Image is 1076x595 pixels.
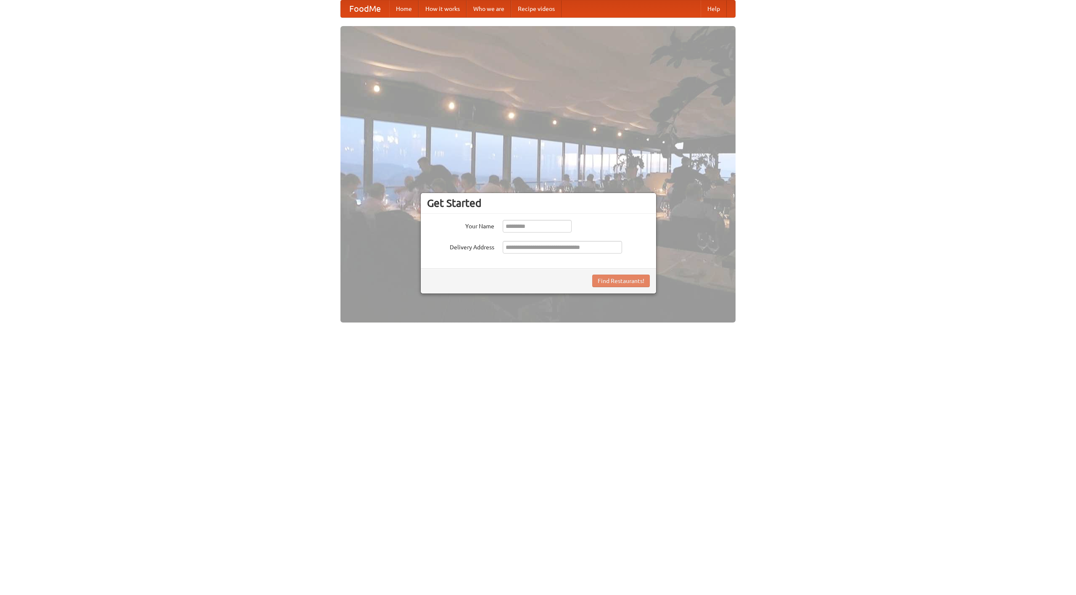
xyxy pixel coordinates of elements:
a: Home [389,0,419,17]
a: Help [701,0,727,17]
label: Your Name [427,220,494,230]
a: Who we are [467,0,511,17]
h3: Get Started [427,197,650,209]
a: Recipe videos [511,0,562,17]
a: FoodMe [341,0,389,17]
a: How it works [419,0,467,17]
button: Find Restaurants! [592,275,650,287]
label: Delivery Address [427,241,494,251]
